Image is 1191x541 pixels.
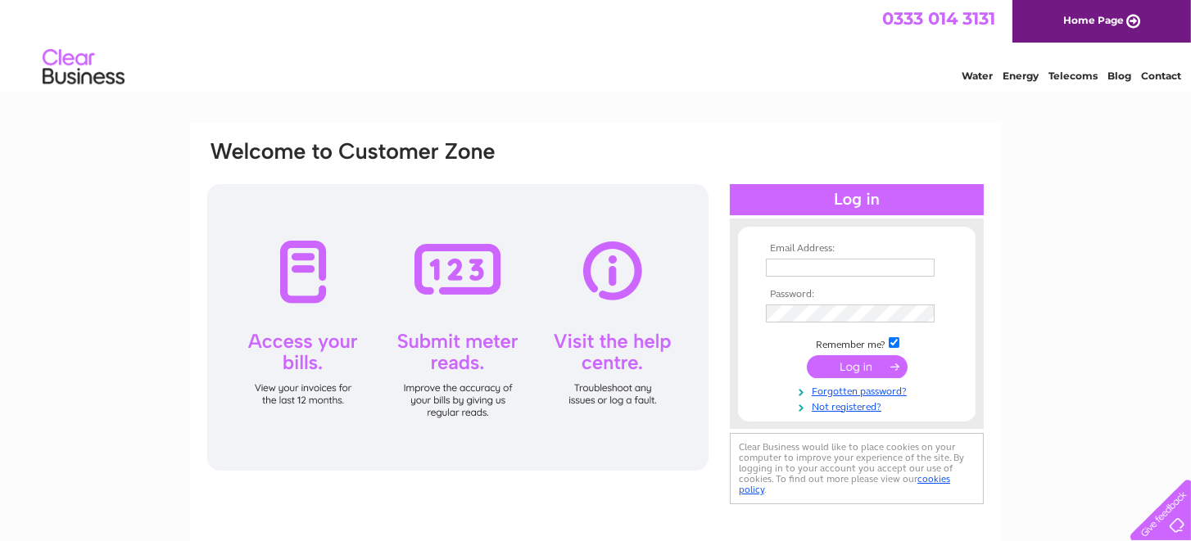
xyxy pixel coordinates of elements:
th: Email Address: [762,243,952,255]
a: Water [962,70,993,82]
div: Clear Business is a trading name of Verastar Limited (registered in [GEOGRAPHIC_DATA] No. 3667643... [210,9,984,79]
a: Contact [1141,70,1181,82]
div: Clear Business would like to place cookies on your computer to improve your experience of the sit... [730,433,984,504]
a: Forgotten password? [766,382,952,398]
th: Password: [762,289,952,300]
a: Telecoms [1048,70,1098,82]
a: 0333 014 3131 [882,8,995,29]
td: Remember me? [762,335,952,351]
input: Submit [807,355,908,378]
img: logo.png [42,43,125,92]
a: Energy [1003,70,1039,82]
a: Not registered? [766,398,952,413]
a: cookies policy [739,473,950,495]
a: Blog [1107,70,1131,82]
